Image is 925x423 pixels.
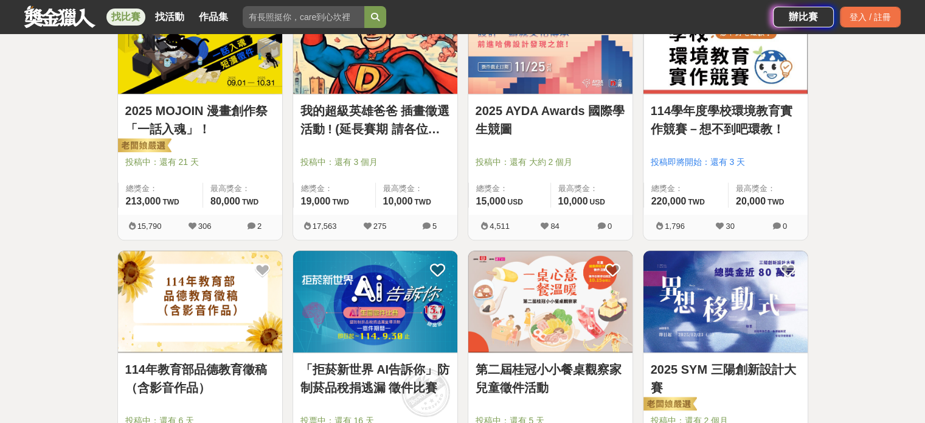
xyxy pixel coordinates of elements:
[198,222,212,231] span: 306
[293,251,457,353] a: Cover Image
[476,196,506,206] span: 15,000
[643,251,808,353] a: Cover Image
[242,198,258,206] span: TWD
[126,196,161,206] span: 213,000
[736,196,766,206] span: 20,000
[383,196,413,206] span: 10,000
[194,9,233,26] a: 作品集
[688,198,704,206] span: TWD
[589,198,605,206] span: USD
[137,222,162,231] span: 15,790
[468,251,632,352] img: Cover Image
[550,222,559,231] span: 84
[840,7,901,27] div: 登入 / 註冊
[116,138,171,155] img: 老闆娘嚴選
[210,183,275,195] span: 最高獎金：
[476,156,625,169] span: 投稿中：還有 大約 2 個月
[301,196,331,206] span: 19,000
[643,251,808,352] img: Cover Image
[558,196,588,206] span: 10,000
[783,222,787,231] span: 0
[414,198,431,206] span: TWD
[558,183,625,195] span: 最高獎金：
[383,183,450,195] span: 最高獎金：
[210,196,240,206] span: 80,000
[641,396,697,413] img: 老闆娘嚴選
[651,156,800,169] span: 投稿即將開始：還有 3 天
[257,222,262,231] span: 2
[301,183,368,195] span: 總獎金：
[300,102,450,138] a: 我的超級英雄爸爸 插畫徵選活動 ! (延長賽期 請各位踴躍參與)
[665,222,685,231] span: 1,796
[125,156,275,169] span: 投稿中：還有 21 天
[432,222,437,231] span: 5
[608,222,612,231] span: 0
[293,251,457,352] img: Cover Image
[651,360,800,397] a: 2025 SYM 三陽創新設計大賽
[300,360,450,397] a: 「拒菸新世界 AI告訴你」防制菸品稅捐逃漏 徵件比賽
[106,9,145,26] a: 找比賽
[490,222,510,231] span: 4,511
[468,251,632,353] a: Cover Image
[162,198,179,206] span: TWD
[736,183,800,195] span: 最高獎金：
[332,198,348,206] span: TWD
[243,6,364,28] input: 有長照挺你，care到心坎裡！青春出手，拍出照顧 影音徵件活動
[476,183,543,195] span: 總獎金：
[150,9,189,26] a: 找活動
[313,222,337,231] span: 17,563
[118,251,282,353] a: Cover Image
[767,198,784,206] span: TWD
[651,196,687,206] span: 220,000
[726,222,734,231] span: 30
[373,222,387,231] span: 275
[476,102,625,138] a: 2025 AYDA Awards 國際學生競圖
[125,360,275,397] a: 114年教育部品德教育徵稿（含影音作品）
[651,183,721,195] span: 總獎金：
[126,183,195,195] span: 總獎金：
[773,7,834,27] a: 辦比賽
[651,102,800,138] a: 114學年度學校環境教育實作競賽－想不到吧環教！
[118,251,282,352] img: Cover Image
[125,102,275,138] a: 2025 MOJOIN 漫畫創作祭「一話入魂」！
[300,156,450,169] span: 投稿中：還有 3 個月
[476,360,625,397] a: 第二屆桂冠小小餐桌觀察家兒童徵件活動
[507,198,522,206] span: USD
